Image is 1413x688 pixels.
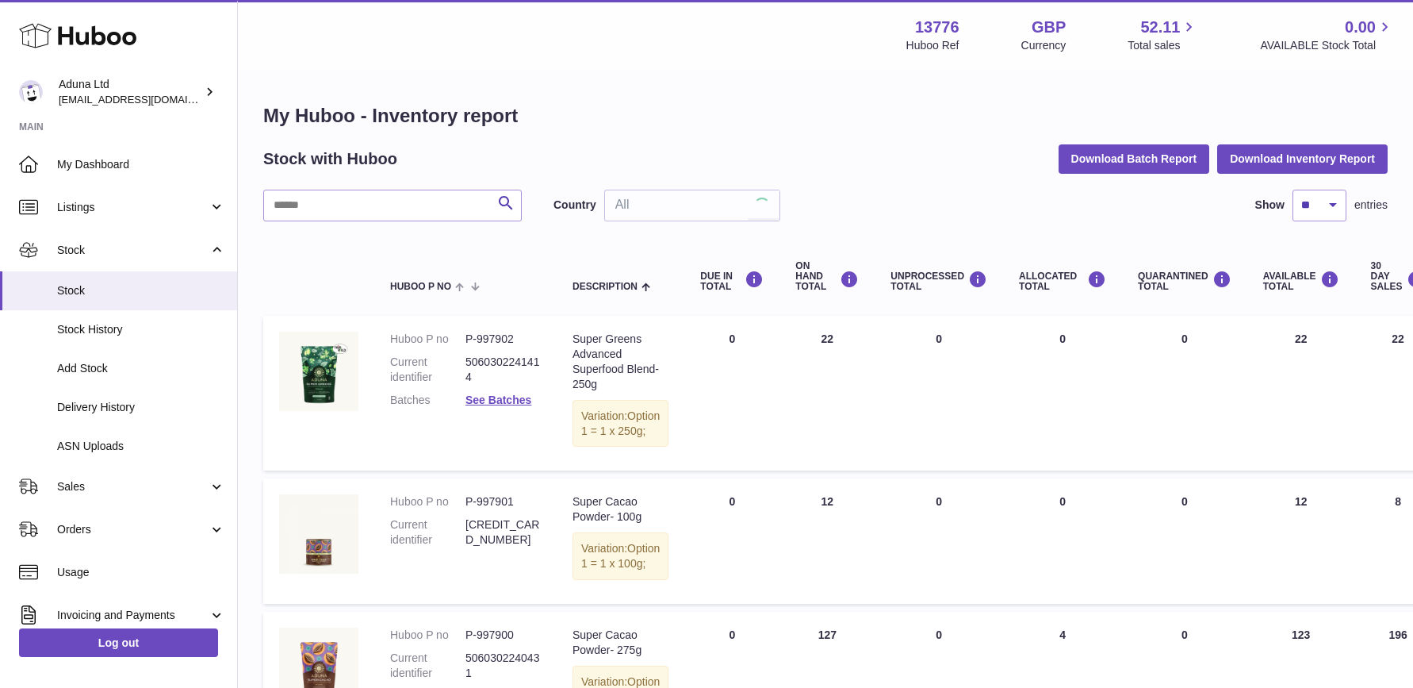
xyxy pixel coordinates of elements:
[915,17,959,38] strong: 13776
[57,400,225,415] span: Delivery History
[1217,144,1388,173] button: Download Inventory Report
[263,148,397,170] h2: Stock with Huboo
[19,80,43,104] img: foyin.fagbemi@aduna.com
[1260,17,1394,53] a: 0.00 AVAILABLE Stock Total
[57,479,209,494] span: Sales
[465,628,541,643] dd: P-997900
[1260,38,1394,53] span: AVAILABLE Stock Total
[59,93,233,106] span: [EMAIL_ADDRESS][DOMAIN_NAME]
[684,316,779,471] td: 0
[57,322,225,337] span: Stock History
[572,532,668,580] div: Variation:
[795,261,859,293] div: ON HAND Total
[779,479,875,604] td: 12
[572,332,668,392] div: Super Greens Advanced Superfood Blend- 250g
[390,282,451,292] span: Huboo P no
[1128,38,1198,53] span: Total sales
[1255,198,1285,213] label: Show
[57,200,209,215] span: Listings
[1128,17,1198,53] a: 52.11 Total sales
[465,517,541,548] dd: [CREDIT_CARD_NUMBER]
[57,565,225,580] span: Usage
[572,282,638,292] span: Description
[1140,17,1180,38] span: 52.11
[390,651,465,681] dt: Current identifier
[779,316,875,471] td: 22
[1247,479,1355,604] td: 12
[875,479,1003,604] td: 0
[1345,17,1376,38] span: 0.00
[57,157,225,172] span: My Dashboard
[572,628,668,658] div: Super Cacao Powder- 275g
[684,479,779,604] td: 0
[700,271,764,292] div: DUE IN TOTAL
[1019,271,1106,292] div: ALLOCATED Total
[465,332,541,347] dd: P-997902
[57,439,225,454] span: ASN Uploads
[59,77,201,107] div: Aduna Ltd
[19,628,218,657] a: Log out
[57,522,209,537] span: Orders
[279,332,358,411] img: product image
[263,103,1388,129] h1: My Huboo - Inventory report
[390,494,465,509] dt: Huboo P no
[57,243,209,258] span: Stock
[57,608,209,623] span: Invoicing and Payments
[875,316,1003,471] td: 0
[1181,495,1188,508] span: 0
[1059,144,1210,173] button: Download Batch Report
[572,494,668,525] div: Super Cacao Powder- 100g
[465,651,541,681] dd: 5060302240431
[1263,271,1339,292] div: AVAILABLE Total
[1021,38,1066,53] div: Currency
[57,361,225,376] span: Add Stock
[1003,479,1122,604] td: 0
[1181,332,1188,345] span: 0
[1138,271,1231,292] div: QUARANTINED Total
[890,271,987,292] div: UNPROCESSED Total
[390,332,465,347] dt: Huboo P no
[465,355,541,385] dd: 5060302241414
[465,494,541,509] dd: P-997901
[1003,316,1122,471] td: 0
[1354,198,1388,213] span: entries
[1247,316,1355,471] td: 22
[279,494,358,574] img: product image
[572,400,668,448] div: Variation:
[553,198,596,213] label: Country
[390,517,465,548] dt: Current identifier
[1032,17,1066,38] strong: GBP
[581,409,660,437] span: Option 1 = 1 x 250g;
[390,355,465,385] dt: Current identifier
[390,393,465,408] dt: Batches
[906,38,959,53] div: Huboo Ref
[465,394,531,406] a: See Batches
[1181,628,1188,641] span: 0
[57,283,225,298] span: Stock
[390,628,465,643] dt: Huboo P no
